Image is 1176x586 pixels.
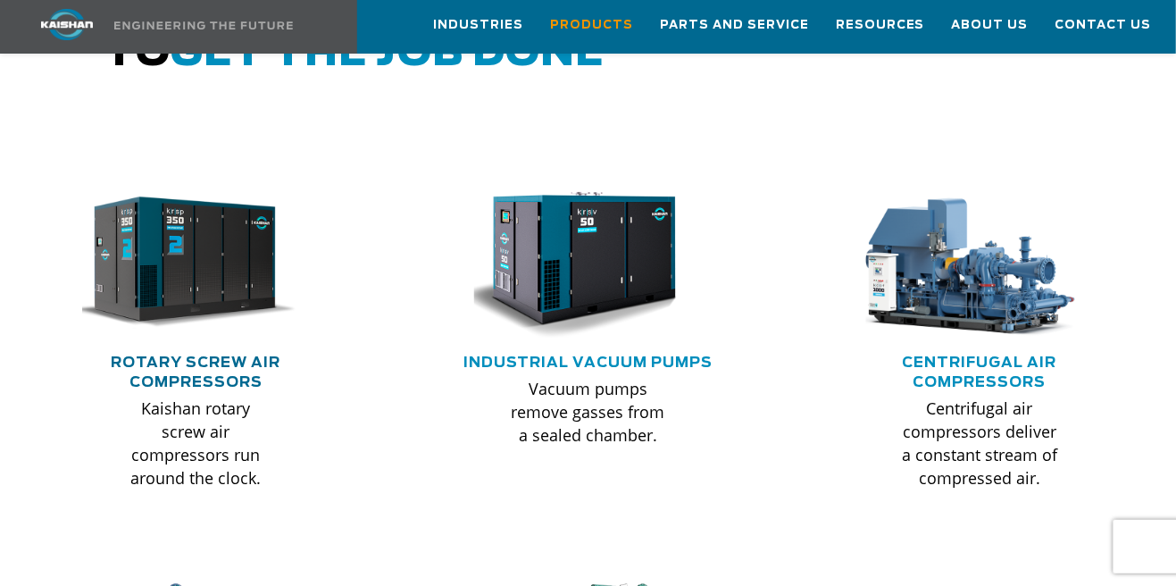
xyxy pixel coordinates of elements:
[903,356,1057,389] a: Centrifugal Air Compressors
[836,15,925,36] span: Resources
[1055,15,1152,36] span: Contact Us
[433,15,523,36] span: Industries
[510,377,666,447] p: Vacuum pumps remove gasses from a sealed chamber.
[111,356,280,389] a: Rotary Screw Air Compressors
[114,21,293,29] img: Engineering the future
[660,15,809,36] span: Parts and Service
[1055,1,1152,49] a: Contact Us
[118,397,274,490] p: Kaishan rotary screw air compressors run around the clock.
[550,1,633,49] a: Products
[433,1,523,49] a: Industries
[902,397,1058,490] p: Centrifugal air compressors deliver a constant stream of compressed air.
[69,186,296,339] img: krsp350
[853,186,1080,339] img: thumb-centrifugal-compressor
[474,186,702,339] div: krsv50
[82,186,310,339] div: krsp350
[463,356,713,370] a: Industrial Vacuum Pumps
[952,15,1029,36] span: About Us
[660,1,809,49] a: Parts and Service
[836,1,925,49] a: Resources
[866,186,1094,339] div: thumb-centrifugal-compressor
[550,15,633,36] span: Products
[952,1,1029,49] a: About Us
[461,186,688,339] img: krsv50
